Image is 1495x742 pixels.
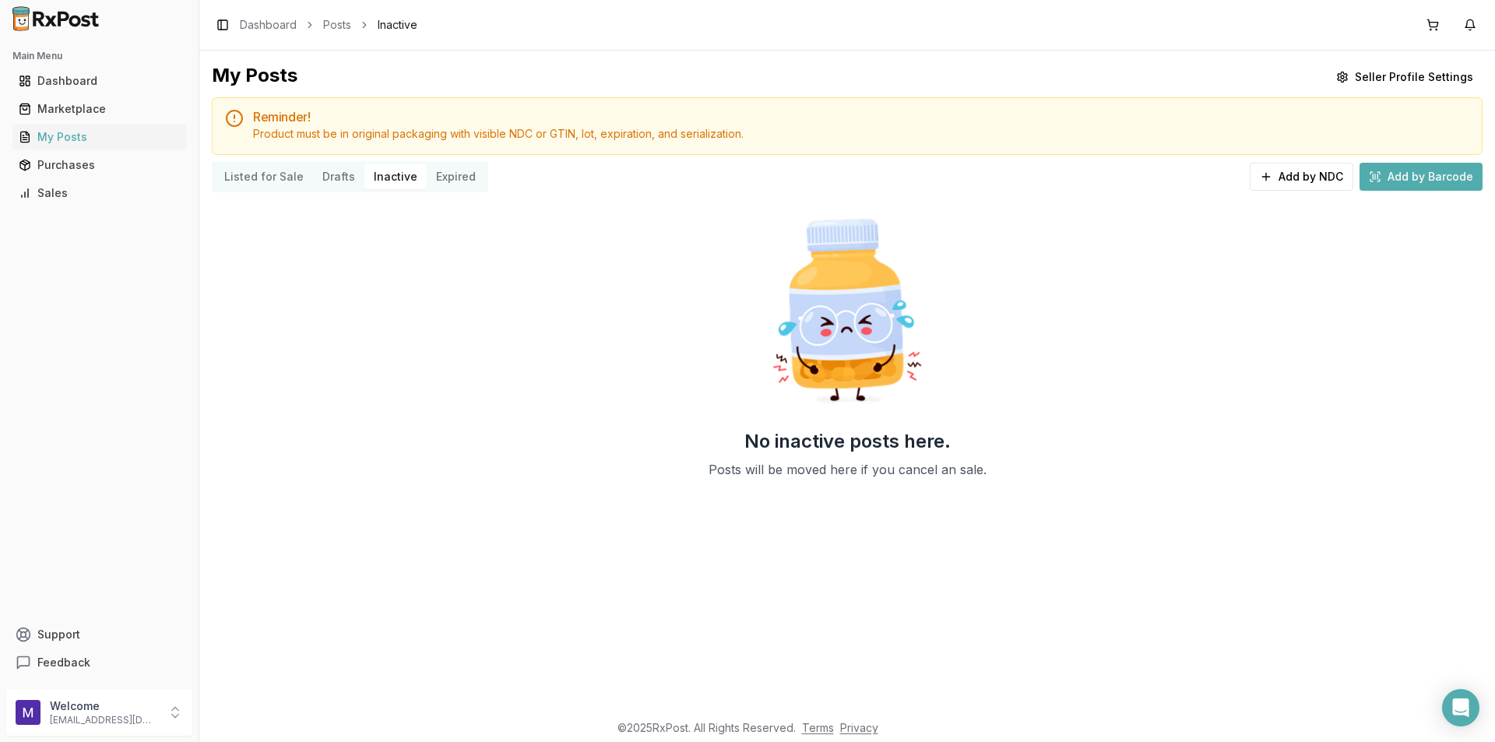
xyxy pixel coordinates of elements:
[12,123,186,151] a: My Posts
[313,164,364,189] button: Drafts
[240,17,297,33] a: Dashboard
[253,126,1469,142] div: Product must be in original packaging with visible NDC or GTIN, lot, expiration, and serialization.
[253,111,1469,123] h5: Reminder!
[37,655,90,670] span: Feedback
[1442,689,1479,726] div: Open Intercom Messenger
[6,6,106,31] img: RxPost Logo
[6,621,192,649] button: Support
[19,185,180,201] div: Sales
[427,164,485,189] button: Expired
[12,67,186,95] a: Dashboard
[50,698,158,714] p: Welcome
[840,721,878,734] a: Privacy
[12,95,186,123] a: Marketplace
[6,97,192,121] button: Marketplace
[747,211,947,410] img: Sad Pill Bottle
[12,151,186,179] a: Purchases
[50,714,158,726] p: [EMAIL_ADDRESS][DOMAIN_NAME]
[323,17,351,33] a: Posts
[12,179,186,207] a: Sales
[378,17,417,33] span: Inactive
[6,125,192,149] button: My Posts
[744,429,951,454] h2: No inactive posts here.
[19,73,180,89] div: Dashboard
[12,50,186,62] h2: Main Menu
[6,69,192,93] button: Dashboard
[19,157,180,173] div: Purchases
[16,700,40,725] img: User avatar
[364,164,427,189] button: Inactive
[215,164,313,189] button: Listed for Sale
[6,649,192,677] button: Feedback
[19,129,180,145] div: My Posts
[1360,163,1483,191] button: Add by Barcode
[212,63,297,91] div: My Posts
[1327,63,1483,91] button: Seller Profile Settings
[240,17,417,33] nav: breadcrumb
[19,101,180,117] div: Marketplace
[709,460,987,479] p: Posts will be moved here if you cancel an sale.
[802,721,834,734] a: Terms
[6,181,192,206] button: Sales
[1250,163,1353,191] button: Add by NDC
[6,153,192,178] button: Purchases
